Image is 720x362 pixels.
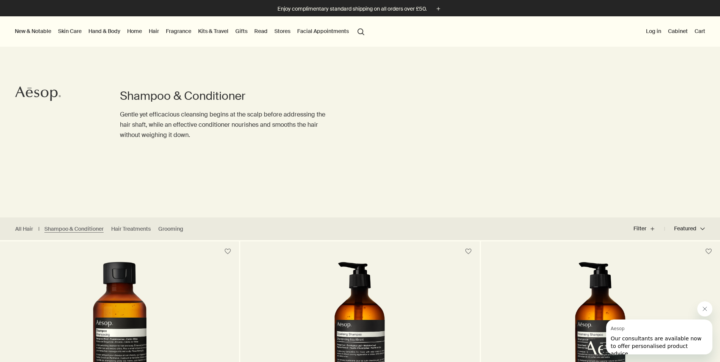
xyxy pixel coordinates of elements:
div: Aesop says "Our consultants are available now to offer personalised product advice.". Open messag... [588,301,712,354]
button: Cart [693,26,707,36]
button: New & Notable [13,26,53,36]
h1: Shampoo & Conditioner [120,88,329,104]
a: All Hair [15,225,33,233]
iframe: Close message from Aesop [697,301,712,316]
iframe: Message from Aesop [606,320,712,354]
iframe: no content [588,339,603,354]
span: Our consultants are available now to offer personalised product advice. [5,16,95,37]
a: Facial Appointments [296,26,350,36]
button: Log in [644,26,663,36]
a: Fragrance [164,26,193,36]
button: Filter [633,220,665,238]
a: Hair Treatments [111,225,151,233]
button: Stores [273,26,292,36]
button: Open search [354,24,368,38]
button: Featured [665,220,705,238]
a: Gifts [234,26,249,36]
p: Enjoy complimentary standard shipping on all orders over £50. [277,5,427,13]
a: Shampoo & Conditioner [44,225,104,233]
button: Save to cabinet [462,245,475,258]
a: Hand & Body [87,26,122,36]
p: Gentle yet efficacious cleansing begins at the scalp before addressing the hair shaft, while an e... [120,109,329,140]
nav: primary [13,16,368,47]
svg: Aesop [15,86,61,101]
nav: supplementary [644,16,707,47]
a: Hair [147,26,161,36]
a: Cabinet [666,26,689,36]
a: Aesop [13,84,63,105]
a: Grooming [158,225,183,233]
a: Read [253,26,269,36]
a: Skin Care [57,26,83,36]
a: Kits & Travel [197,26,230,36]
button: Save to cabinet [702,245,715,258]
button: Save to cabinet [221,245,235,258]
button: Enjoy complimentary standard shipping on all orders over £50. [277,5,443,13]
a: Home [126,26,143,36]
